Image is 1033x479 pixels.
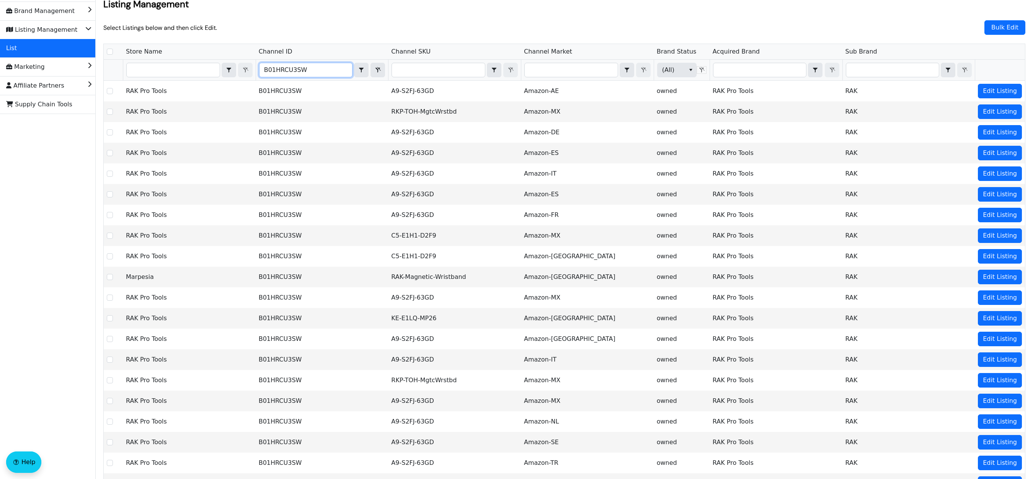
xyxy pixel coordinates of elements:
[107,398,113,404] input: Select Row
[107,212,113,218] input: Select Row
[978,166,1022,181] button: Edit Listing
[6,451,41,473] button: Help floatingactionbutton
[983,314,1017,323] span: Edit Listing
[107,274,113,280] input: Select Row
[256,411,388,432] td: B01HRCU3SW
[978,84,1022,98] button: Edit Listing
[388,370,521,391] td: RKP-TOH-MgtcWrstbd
[710,60,842,81] th: Filter
[710,349,842,370] td: RAK Pro Tools
[521,370,654,391] td: Amazon-MX
[123,329,256,349] td: RAK Pro Tools
[392,63,485,77] input: Filter
[978,414,1022,429] button: Edit Listing
[842,267,975,287] td: RAK
[127,63,220,77] input: Filter
[123,453,256,473] td: RAK Pro Tools
[256,163,388,184] td: B01HRCU3SW
[978,125,1022,140] button: Edit Listing
[978,187,1022,202] button: Edit Listing
[521,81,654,101] td: Amazon-AE
[256,287,388,308] td: B01HRCU3SW
[123,60,256,81] th: Filter
[808,63,822,77] button: select
[846,63,939,77] input: Filter
[256,432,388,453] td: B01HRCU3SW
[521,246,654,267] td: Amazon-[GEOGRAPHIC_DATA]
[521,60,654,81] th: Filter
[710,432,842,453] td: RAK Pro Tools
[256,184,388,205] td: B01HRCU3SW
[842,329,975,349] td: RAK
[259,47,292,56] span: Channel ID
[842,246,975,267] td: RAK
[654,225,710,246] td: owned
[123,205,256,225] td: RAK Pro Tools
[107,191,113,197] input: Select Row
[654,184,710,205] td: owned
[107,315,113,321] input: Select Row
[521,308,654,329] td: Amazon-[GEOGRAPHIC_DATA]
[654,101,710,122] td: owned
[107,171,113,177] input: Select Row
[654,267,710,287] td: owned
[983,334,1017,344] span: Edit Listing
[620,63,634,77] button: select
[256,143,388,163] td: B01HRCU3SW
[941,63,955,77] span: Choose Operator
[6,5,75,17] span: Brand Management
[525,63,618,77] input: Filter
[978,394,1022,408] button: Edit Listing
[654,308,710,329] td: owned
[654,287,710,308] td: owned
[842,101,975,122] td: RAK
[388,101,521,122] td: RKP-TOH-MgtcWrstbd
[123,225,256,246] td: RAK Pro Tools
[685,63,696,77] button: select
[983,169,1017,178] span: Edit Listing
[983,458,1017,468] span: Edit Listing
[388,308,521,329] td: KE-E1LQ-MP26
[983,86,1017,96] span: Edit Listing
[256,225,388,246] td: B01HRCU3SW
[710,411,842,432] td: RAK Pro Tools
[256,308,388,329] td: B01HRCU3SW
[21,458,35,467] span: Help
[388,163,521,184] td: A9-S2FJ-63GD
[978,290,1022,305] button: Edit Listing
[710,453,842,473] td: RAK Pro Tools
[978,270,1022,284] button: Edit Listing
[388,391,521,411] td: A9-S2FJ-63GD
[107,460,113,466] input: Select Row
[654,329,710,349] td: owned
[521,432,654,453] td: Amazon-SE
[710,101,842,122] td: RAK Pro Tools
[391,47,431,56] span: Channel SKU
[123,391,256,411] td: RAK Pro Tools
[107,109,113,115] input: Select Row
[710,163,842,184] td: RAK Pro Tools
[123,411,256,432] td: RAK Pro Tools
[989,22,1020,33] span: Bulk Edit
[388,411,521,432] td: A9-S2FJ-63GD
[107,233,113,239] input: Select Row
[842,122,975,143] td: RAK
[983,355,1017,364] span: Edit Listing
[710,287,842,308] td: RAK Pro Tools
[388,205,521,225] td: A9-S2FJ-63GD
[388,453,521,473] td: A9-S2FJ-63GD
[983,376,1017,385] span: Edit Listing
[256,101,388,122] td: B01HRCU3SW
[842,184,975,205] td: RAK
[123,101,256,122] td: RAK Pro Tools
[983,231,1017,240] span: Edit Listing
[123,287,256,308] td: RAK Pro Tools
[710,267,842,287] td: RAK Pro Tools
[123,163,256,184] td: RAK Pro Tools
[107,49,113,55] input: Select Row
[123,122,256,143] td: RAK Pro Tools
[842,411,975,432] td: RAK
[983,190,1017,199] span: Edit Listing
[842,60,975,81] th: Filter
[978,332,1022,346] button: Edit Listing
